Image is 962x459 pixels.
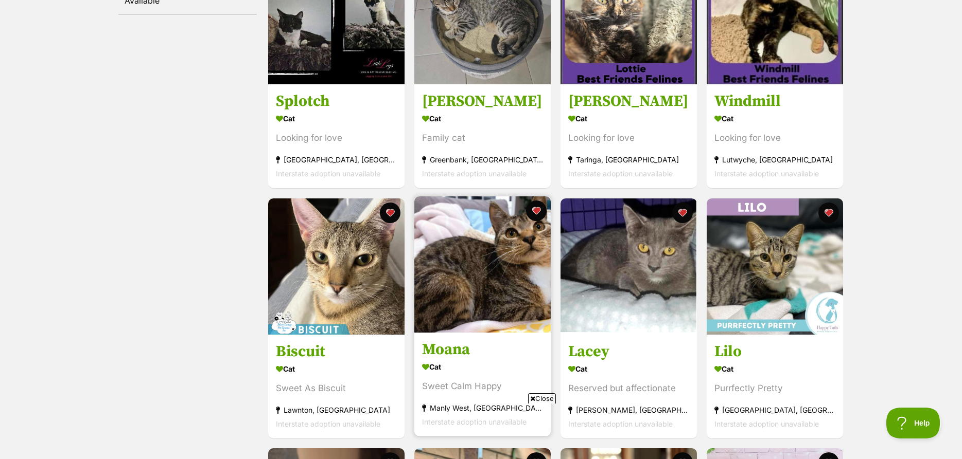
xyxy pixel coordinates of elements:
[561,334,697,438] a: Lacey Cat Reserved but affectionate [PERSON_NAME], [GEOGRAPHIC_DATA] Interstate adoption unavaila...
[707,198,843,335] img: Lilo
[672,203,693,223] button: favourite
[714,361,835,376] div: Cat
[276,132,397,145] div: Looking for love
[422,340,543,359] h3: Moana
[276,342,397,361] h3: Biscuit
[714,419,819,428] span: Interstate adoption unavailable
[276,153,397,167] div: [GEOGRAPHIC_DATA], [GEOGRAPHIC_DATA]
[568,342,689,361] h3: Lacey
[268,334,405,438] a: Biscuit Cat Sweet As Biscuit Lawnton, [GEOGRAPHIC_DATA] Interstate adoption unavailable favourite
[276,403,397,417] div: Lawnton, [GEOGRAPHIC_DATA]
[714,342,835,361] h3: Lilo
[276,361,397,376] div: Cat
[422,132,543,145] div: Family cat
[714,153,835,167] div: Lutwyche, [GEOGRAPHIC_DATA]
[714,403,835,417] div: [GEOGRAPHIC_DATA], [GEOGRAPHIC_DATA]
[714,170,819,178] span: Interstate adoption unavailable
[714,132,835,145] div: Looking for love
[276,92,397,112] h3: Splotch
[568,381,689,395] div: Reserved but affectionate
[568,153,689,167] div: Taringa, [GEOGRAPHIC_DATA]
[422,112,543,126] div: Cat
[561,198,697,335] img: Lacey
[707,84,843,189] a: Windmill Cat Looking for love Lutwyche, [GEOGRAPHIC_DATA] Interstate adoption unavailable favourite
[422,170,527,178] span: Interstate adoption unavailable
[422,359,543,374] div: Cat
[714,92,835,112] h3: Windmill
[294,408,669,454] iframe: Advertisement
[422,92,543,112] h3: [PERSON_NAME]
[268,198,405,335] img: Biscuit
[276,112,397,126] div: Cat
[414,332,551,436] a: Moana Cat Sweet Calm Happy Manly West, [GEOGRAPHIC_DATA] Interstate adoption unavailable favourite
[568,132,689,145] div: Looking for love
[528,393,556,403] span: Close
[818,203,839,223] button: favourite
[568,361,689,376] div: Cat
[568,403,689,417] div: [PERSON_NAME], [GEOGRAPHIC_DATA]
[714,112,835,126] div: Cat
[422,401,543,415] div: Manly West, [GEOGRAPHIC_DATA]
[414,84,551,189] a: [PERSON_NAME] Cat Family cat Greenbank, [GEOGRAPHIC_DATA] Interstate adoption unavailable favourite
[276,419,380,428] span: Interstate adoption unavailable
[276,170,380,178] span: Interstate adoption unavailable
[568,170,673,178] span: Interstate adoption unavailable
[414,196,551,333] img: Moana
[568,92,689,112] h3: [PERSON_NAME]
[886,408,941,438] iframe: Help Scout Beacon - Open
[526,200,547,221] button: favourite
[422,379,543,393] div: Sweet Calm Happy
[714,381,835,395] div: Purrfectly Pretty
[422,153,543,167] div: Greenbank, [GEOGRAPHIC_DATA]
[276,381,397,395] div: Sweet As Biscuit
[268,84,405,189] a: Splotch Cat Looking for love [GEOGRAPHIC_DATA], [GEOGRAPHIC_DATA] Interstate adoption unavailable...
[707,334,843,438] a: Lilo Cat Purrfectly Pretty [GEOGRAPHIC_DATA], [GEOGRAPHIC_DATA] Interstate adoption unavailable f...
[568,112,689,126] div: Cat
[380,203,400,223] button: favourite
[561,84,697,189] a: [PERSON_NAME] Cat Looking for love Taringa, [GEOGRAPHIC_DATA] Interstate adoption unavailable fav...
[568,419,673,428] span: Interstate adoption unavailable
